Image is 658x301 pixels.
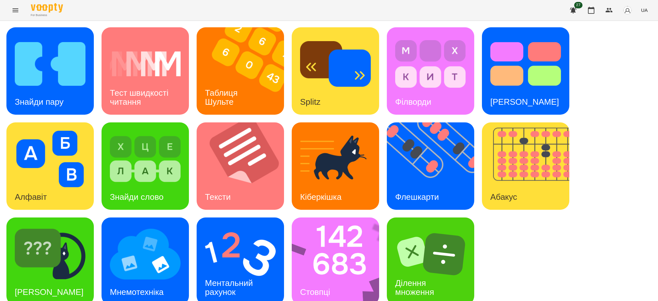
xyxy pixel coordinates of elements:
[110,88,171,106] h3: Тест швидкості читання
[205,192,231,202] h3: Тексти
[197,122,284,210] a: ТекстиТексти
[387,27,474,115] a: ФілвордиФілворди
[574,2,582,8] span: 27
[300,131,371,187] img: Кіберкішка
[292,27,379,115] a: SplitzSplitz
[6,122,94,210] a: АлфавітАлфавіт
[387,122,474,210] a: ФлешкартиФлешкарти
[15,36,85,92] img: Знайди пару
[6,27,94,115] a: Знайди паруЗнайди пару
[395,97,431,107] h3: Філворди
[110,36,181,92] img: Тест швидкості читання
[15,192,47,202] h3: Алфавіт
[395,36,466,92] img: Філворди
[197,122,292,210] img: Тексти
[110,192,164,202] h3: Знайди слово
[205,278,255,297] h3: Ментальний рахунок
[15,226,85,282] img: Знайди Кіберкішку
[110,287,164,297] h3: Мнемотехніка
[395,192,439,202] h3: Флешкарти
[482,27,569,115] a: Тест Струпа[PERSON_NAME]
[292,122,379,210] a: КіберкішкаКіберкішка
[8,3,23,18] button: Menu
[387,122,482,210] img: Флешкарти
[102,122,189,210] a: Знайди словоЗнайди слово
[15,131,85,187] img: Алфавіт
[197,27,292,115] img: Таблиця Шульте
[638,4,650,16] button: UA
[15,287,84,297] h3: [PERSON_NAME]
[623,6,632,15] img: avatar_s.png
[110,226,181,282] img: Мнемотехніка
[197,27,284,115] a: Таблиця ШультеТаблиця Шульте
[490,36,561,92] img: Тест Струпа
[205,88,240,106] h3: Таблиця Шульте
[15,97,64,107] h3: Знайди пару
[395,226,466,282] img: Ділення множення
[395,278,434,297] h3: Ділення множення
[300,36,371,92] img: Splitz
[300,287,330,297] h3: Стовпці
[300,97,321,107] h3: Splitz
[641,7,648,13] span: UA
[205,226,276,282] img: Ментальний рахунок
[490,97,559,107] h3: [PERSON_NAME]
[102,27,189,115] a: Тест швидкості читанняТест швидкості читання
[110,131,181,187] img: Знайди слово
[300,192,342,202] h3: Кіберкішка
[482,122,577,210] img: Абакус
[490,192,517,202] h3: Абакус
[31,3,63,13] img: Voopty Logo
[31,13,63,17] span: For Business
[482,122,569,210] a: АбакусАбакус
